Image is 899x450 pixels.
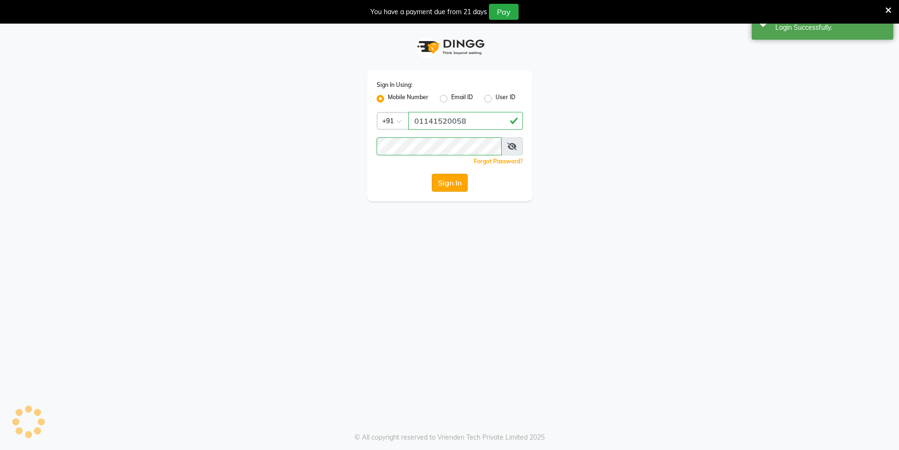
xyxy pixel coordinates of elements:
[474,158,523,165] a: Forgot Password?
[432,174,468,192] button: Sign In
[408,112,523,130] input: Username
[775,23,886,33] div: Login Successfully.
[377,81,412,89] label: Sign In Using:
[451,93,473,104] label: Email ID
[377,137,502,155] input: Username
[489,4,519,20] button: Pay
[496,93,515,104] label: User ID
[370,7,487,17] div: You have a payment due from 21 days
[388,93,428,104] label: Mobile Number
[412,33,487,61] img: logo1.svg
